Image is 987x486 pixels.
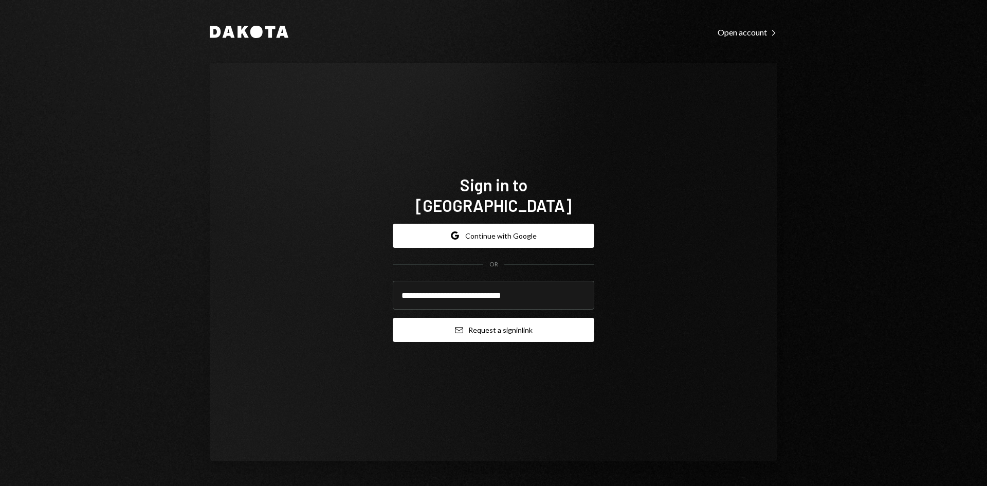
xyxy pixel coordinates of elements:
[393,224,594,248] button: Continue with Google
[718,27,777,38] div: Open account
[393,318,594,342] button: Request a signinlink
[489,260,498,269] div: OR
[393,174,594,215] h1: Sign in to [GEOGRAPHIC_DATA]
[718,26,777,38] a: Open account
